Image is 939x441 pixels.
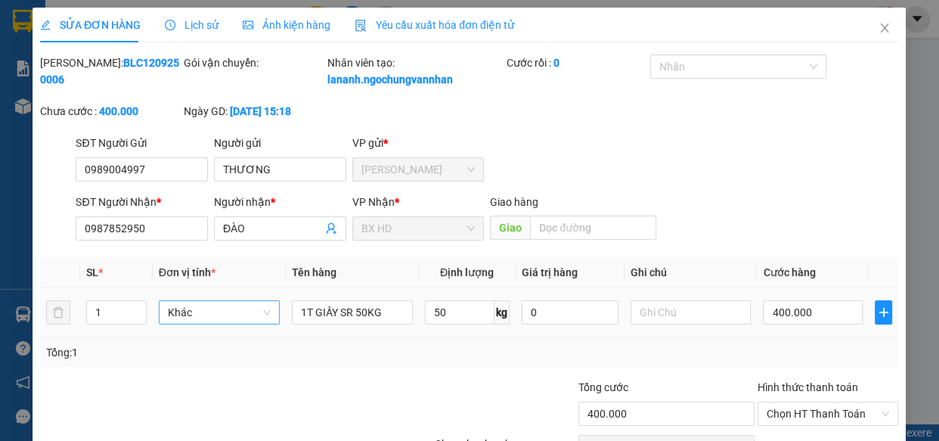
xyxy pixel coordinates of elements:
[46,300,70,325] button: delete
[99,105,138,117] b: 400.000
[184,103,324,120] div: Ngày GD:
[491,196,539,208] span: Giao hàng
[355,19,515,31] span: Yêu cầu xuất hóa đơn điện tử
[230,105,291,117] b: [DATE] 15:18
[40,20,51,30] span: edit
[40,103,181,120] div: Chưa cước :
[624,258,758,287] th: Ghi chú
[361,217,476,240] span: BX HD
[361,158,476,181] span: Bảo Lộc
[215,194,347,210] div: Người nhận
[879,22,891,34] span: close
[292,300,413,325] input: VD: Bàn, Ghế
[243,19,331,31] span: Ảnh kiện hàng
[327,54,504,88] div: Nhân viên tạo:
[494,300,510,325] span: kg
[8,88,127,113] h2: BLC1209250006
[79,88,365,183] h2: VP Nhận: BX HD
[40,54,181,88] div: [PERSON_NAME]:
[46,344,364,361] div: Tổng: 1
[440,266,494,278] span: Định lượng
[243,20,254,30] span: picture
[352,196,395,208] span: VP Nhận
[631,300,752,325] input: Ghi Chú
[327,73,453,85] b: lananh.ngochungvannhan
[184,54,324,71] div: Gói vận chuyển:
[758,381,859,393] label: Hình thức thanh toán
[507,54,647,71] div: Cước rồi :
[352,135,485,151] div: VP gửi
[764,266,816,278] span: Cước hàng
[767,402,890,425] span: Chọn HT Thanh Toán
[62,19,225,77] b: Công ty TNHH [PERSON_NAME]
[876,306,892,318] span: plus
[202,12,365,37] b: [DOMAIN_NAME]
[553,57,559,69] b: 0
[86,266,98,278] span: SL
[325,222,337,234] span: user-add
[531,216,657,240] input: Dọc đường
[292,266,336,278] span: Tên hàng
[522,266,578,278] span: Giá trị hàng
[875,300,893,325] button: plus
[159,266,215,278] span: Đơn vị tính
[76,135,209,151] div: SĐT Người Gửi
[168,301,271,324] span: Khác
[215,135,347,151] div: Người gửi
[578,381,628,393] span: Tổng cước
[76,194,209,210] div: SĐT Người Nhận
[355,20,367,32] img: icon
[166,20,176,30] span: clock-circle
[864,8,906,50] button: Close
[166,19,219,31] span: Lịch sử
[40,19,141,31] span: SỬA ĐƠN HÀNG
[491,216,531,240] span: Giao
